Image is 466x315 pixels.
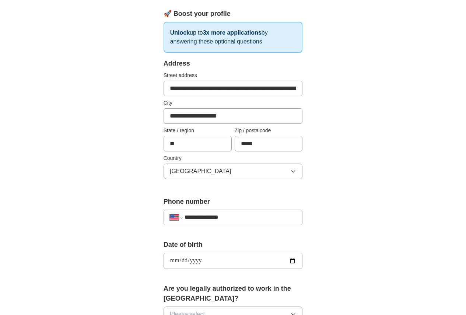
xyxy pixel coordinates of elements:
label: State / region [164,127,232,134]
label: City [164,99,303,107]
div: Address [164,59,303,69]
strong: 3x more applications [203,29,262,36]
label: Phone number [164,197,303,207]
label: Are you legally authorized to work in the [GEOGRAPHIC_DATA]? [164,284,303,304]
label: Date of birth [164,240,303,250]
p: up to by answering these optional questions [164,22,303,53]
label: Street address [164,71,303,79]
button: [GEOGRAPHIC_DATA] [164,164,303,179]
label: Country [164,154,303,162]
label: Zip / postalcode [235,127,303,134]
span: [GEOGRAPHIC_DATA] [170,167,231,176]
strong: Unlock [170,29,190,36]
div: 🚀 Boost your profile [164,9,303,19]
